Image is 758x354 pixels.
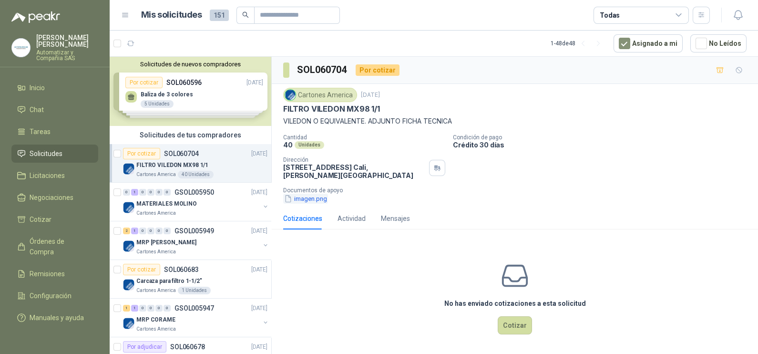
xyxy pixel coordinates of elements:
span: Tareas [30,126,51,137]
button: Asignado a mi [614,34,683,52]
a: Chat [11,101,98,119]
div: 0 [164,305,171,312]
p: MRP [PERSON_NAME] [136,238,196,247]
p: Crédito 30 días [453,141,754,149]
h3: SOL060704 [297,62,348,77]
a: Manuales y ayuda [11,309,98,327]
span: Solicitudes [30,148,62,159]
div: Unidades [295,141,324,149]
a: 2 1 0 0 0 0 GSOL005949[DATE] Company LogoMRP [PERSON_NAME]Cartones America [123,225,269,256]
span: 151 [210,10,229,21]
span: Inicio [30,83,45,93]
span: Negociaciones [30,192,73,203]
div: Por cotizar [123,264,160,275]
p: Cartones America [136,248,176,256]
div: Solicitudes de tus compradores [110,126,271,144]
p: FILTRO VILEDON MX98 1/1 [136,161,208,170]
p: [STREET_ADDRESS] Cali , [PERSON_NAME][GEOGRAPHIC_DATA] [283,163,425,179]
p: Cartones America [136,171,176,178]
a: Cotizar [11,210,98,229]
img: Logo peakr [11,11,60,23]
div: 0 [155,189,163,196]
p: GSOL005950 [174,189,214,196]
p: VILEDON O EQUIVALENTE. ADJUNTO FICHA TECNICA [283,116,747,126]
p: [PERSON_NAME] [PERSON_NAME] [36,34,98,48]
div: Solicitudes de nuevos compradoresPor cotizarSOL060596[DATE] Baliza de 3 colores5 UnidadesPor coti... [110,57,271,126]
p: Condición de pago [453,134,754,141]
p: [DATE] [361,91,380,100]
div: 0 [139,189,146,196]
div: 1 Unidades [178,287,211,294]
img: Company Logo [123,279,134,291]
span: Manuales y ayuda [30,312,84,323]
p: Carcaza para filtro 1-1/2" [136,277,202,286]
span: Chat [30,104,44,115]
div: 1 [131,189,138,196]
p: SOL060683 [164,266,199,273]
p: [DATE] [251,227,267,236]
p: [DATE] [251,343,267,352]
p: MRP CORAME [136,315,175,324]
p: [DATE] [251,265,267,274]
button: Cotizar [498,316,532,334]
div: 0 [147,305,154,312]
a: Remisiones [11,265,98,283]
p: MATERIALES MOLINO [136,199,197,208]
p: Automatizar y Compañia SAS [36,50,98,61]
h1: Mis solicitudes [141,8,202,22]
a: 1 1 0 0 0 0 GSOL005947[DATE] Company LogoMRP CORAMECartones America [123,302,269,333]
p: Cartones America [136,209,176,217]
a: 0 1 0 0 0 0 GSOL005950[DATE] Company LogoMATERIALES MOLINOCartones America [123,187,269,217]
div: 0 [164,228,171,234]
p: SOL060704 [164,150,199,157]
div: Por cotizar [356,64,399,76]
a: Tareas [11,123,98,141]
span: Licitaciones [30,170,65,181]
img: Company Logo [123,202,134,213]
img: Company Logo [123,318,134,329]
a: Negociaciones [11,188,98,207]
p: FILTRO VILEDON MX98 1/1 [283,104,380,114]
div: 1 [123,305,130,312]
img: Company Logo [123,240,134,252]
p: Documentos de apoyo [283,187,754,194]
div: Todas [600,10,620,21]
div: 2 [123,228,130,234]
div: 0 [155,305,163,312]
img: Company Logo [12,39,30,57]
h3: No has enviado cotizaciones a esta solicitud [444,298,586,309]
a: Órdenes de Compra [11,232,98,261]
p: Cantidad [283,134,445,141]
a: Por cotizarSOL060704[DATE] Company LogoFILTRO VILEDON MX98 1/1Cartones America40 Unidades [110,144,271,183]
div: 0 [147,228,154,234]
a: Inicio [11,79,98,97]
p: GSOL005947 [174,305,214,312]
p: Dirección [283,156,425,163]
p: 40 [283,141,293,149]
div: 0 [147,189,154,196]
span: Configuración [30,291,72,301]
a: Configuración [11,287,98,305]
div: 40 Unidades [178,171,214,178]
span: Órdenes de Compra [30,236,89,257]
div: 0 [164,189,171,196]
span: Cotizar [30,214,51,225]
p: GSOL005949 [174,228,214,234]
p: SOL060678 [170,344,205,350]
img: Company Logo [123,163,134,175]
div: 0 [155,228,163,234]
div: Cotizaciones [283,213,322,224]
img: Company Logo [285,90,296,100]
div: 0 [123,189,130,196]
button: Solicitudes de nuevos compradores [113,61,267,68]
a: Por cotizarSOL060683[DATE] Company LogoCarcaza para filtro 1-1/2"Cartones America1 Unidades [110,260,271,299]
a: Solicitudes [11,145,98,163]
button: imagen.png [283,194,328,204]
p: Cartones America [136,325,176,333]
button: No Leídos [690,34,747,52]
div: Por cotizar [123,148,160,159]
div: 1 [131,228,138,234]
span: Remisiones [30,269,65,279]
div: Actividad [338,213,366,224]
a: Licitaciones [11,167,98,185]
